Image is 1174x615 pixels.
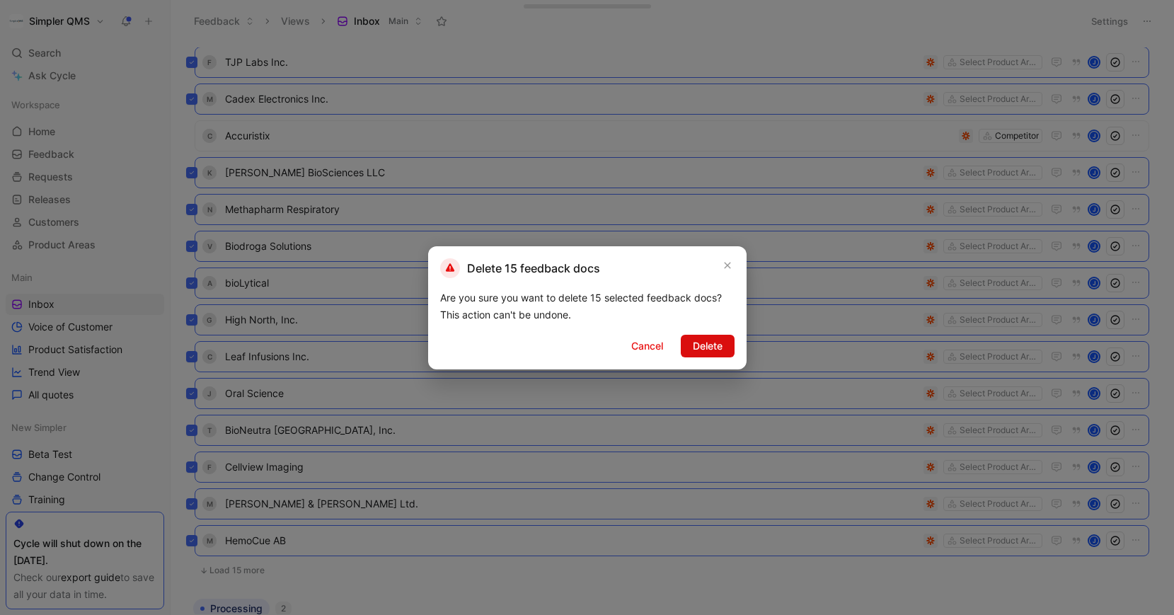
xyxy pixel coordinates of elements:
[440,258,600,278] h2: Delete 15 feedback docs
[693,338,723,355] span: Delete
[440,289,735,323] div: Are you sure you want to delete 15 selected feedback docs? This action can't be undone.
[681,335,735,357] button: Delete
[631,338,663,355] span: Cancel
[619,335,675,357] button: Cancel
